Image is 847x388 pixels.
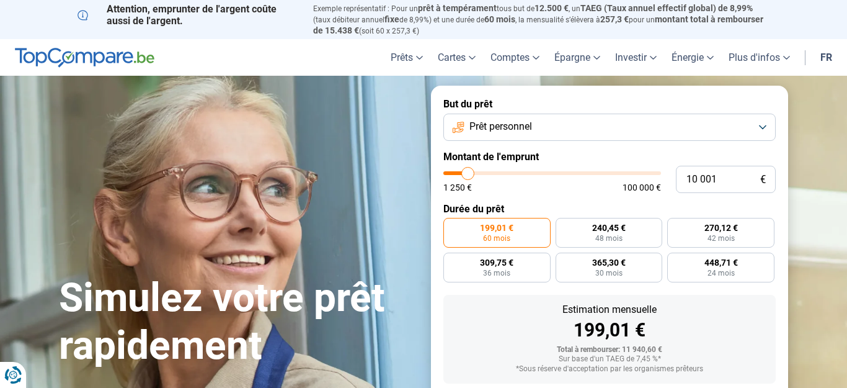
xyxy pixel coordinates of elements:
p: Attention, emprunter de l'argent coûte aussi de l'argent. [78,3,298,27]
a: Plus d'infos [721,39,797,76]
span: 240,45 € [592,223,626,232]
span: 60 mois [483,235,510,242]
span: 60 mois [484,14,515,24]
span: 199,01 € [480,223,513,232]
span: Prêt personnel [469,120,532,133]
span: 12.500 € [534,3,569,13]
p: Exemple représentatif : Pour un tous but de , un (taux débiteur annuel de 8,99%) et une durée de ... [313,3,769,36]
span: € [760,174,766,185]
span: 24 mois [707,269,735,277]
img: TopCompare [15,48,154,68]
span: 30 mois [595,269,623,277]
span: 448,71 € [704,258,738,267]
span: 48 mois [595,235,623,242]
a: Énergie [664,39,721,76]
a: Épargne [547,39,608,76]
span: prêt à tempérament [418,3,497,13]
h1: Simulez votre prêt rapidement [59,274,416,370]
span: 36 mois [483,269,510,277]
a: fr [813,39,840,76]
div: *Sous réserve d'acceptation par les organismes prêteurs [453,365,766,374]
div: Sur base d'un TAEG de 7,45 %* [453,355,766,364]
div: Total à rembourser: 11 940,60 € [453,346,766,354]
a: Prêts [383,39,430,76]
span: 100 000 € [623,183,661,192]
span: fixe [384,14,399,24]
div: Estimation mensuelle [453,305,766,315]
span: 257,3 € [600,14,629,24]
span: 270,12 € [704,223,738,232]
span: TAEG (Taux annuel effectif global) de 8,99% [580,3,753,13]
label: Montant de l'emprunt [443,151,776,163]
span: 1 250 € [443,183,472,192]
button: Prêt personnel [443,114,776,141]
label: Durée du prêt [443,203,776,215]
a: Cartes [430,39,483,76]
a: Investir [608,39,664,76]
div: 199,01 € [453,321,766,340]
span: 42 mois [707,235,735,242]
span: 309,75 € [480,258,513,267]
span: montant total à rembourser de 15.438 € [313,14,763,35]
label: But du prêt [443,98,776,110]
a: Comptes [483,39,547,76]
span: 365,30 € [592,258,626,267]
